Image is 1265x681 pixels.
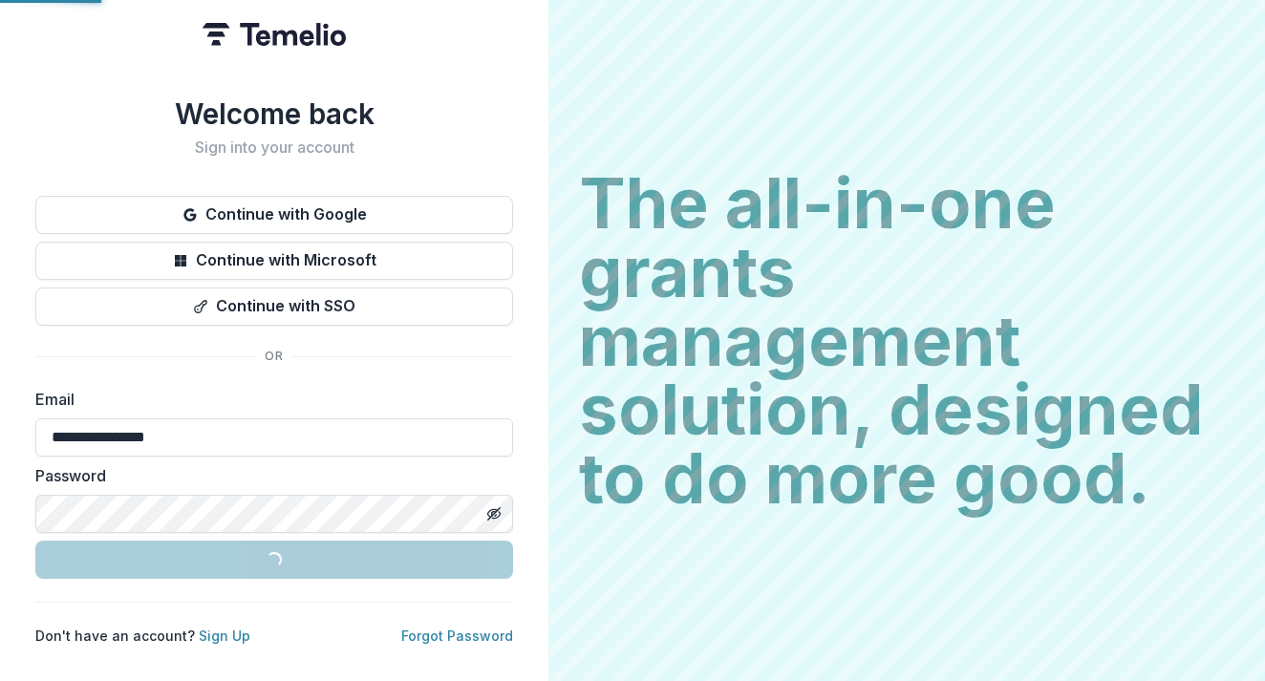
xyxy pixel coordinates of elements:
h2: Sign into your account [35,138,513,157]
h1: Welcome back [35,96,513,131]
button: Toggle password visibility [479,499,509,529]
button: Continue with Google [35,196,513,234]
label: Password [35,464,502,487]
label: Email [35,388,502,411]
img: Temelio [203,23,346,46]
button: Continue with SSO [35,287,513,326]
a: Sign Up [199,628,250,644]
p: Don't have an account? [35,626,250,646]
button: Continue with Microsoft [35,242,513,280]
a: Forgot Password [401,628,513,644]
